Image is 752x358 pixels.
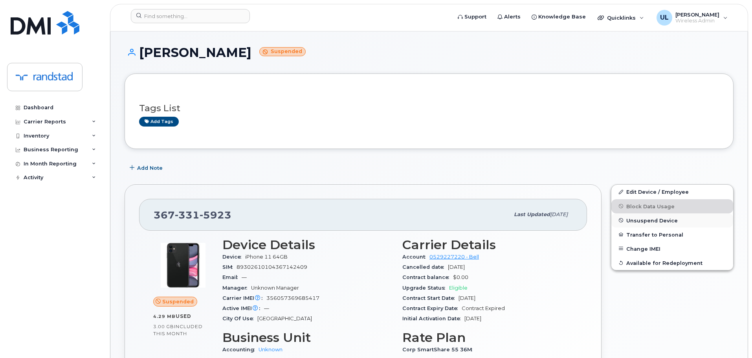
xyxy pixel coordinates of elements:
span: Device [222,254,245,260]
span: Account [402,254,429,260]
span: Unsuspend Device [626,217,678,223]
span: Last updated [514,211,550,217]
span: Upgrade Status [402,285,449,291]
a: 0529227220 - Bell [429,254,479,260]
span: Carrier IMEI [222,295,266,301]
span: — [264,305,269,311]
span: Accounting [222,347,259,352]
h3: Business Unit [222,330,393,345]
small: Suspended [259,47,306,56]
span: Email [222,274,242,280]
img: iPhone_11.jpg [160,242,207,289]
span: [GEOGRAPHIC_DATA] [257,316,312,321]
span: [DATE] [464,316,481,321]
h1: [PERSON_NAME] [125,46,734,59]
span: 5923 [200,209,231,221]
span: included this month [153,323,203,336]
button: Block Data Usage [611,199,733,213]
span: used [176,313,191,319]
span: [DATE] [448,264,465,270]
span: Contract Expired [462,305,505,311]
span: iPhone 11 64GB [245,254,288,260]
span: 356057369685417 [266,295,319,301]
button: Change IMEI [611,242,733,256]
button: Add Note [125,161,169,175]
span: — [242,274,247,280]
span: Available for Redeployment [626,260,702,266]
a: Unknown [259,347,282,352]
span: Contract balance [402,274,453,280]
a: Add tags [139,117,179,127]
span: SIM [222,264,237,270]
span: [DATE] [550,211,568,217]
button: Unsuspend Device [611,213,733,228]
span: Add Note [137,164,163,172]
h3: Carrier Details [402,238,573,252]
span: Unknown Manager [251,285,299,291]
span: 367 [154,209,231,221]
span: Contract Expiry Date [402,305,462,311]
span: 4.29 MB [153,314,176,319]
h3: Rate Plan [402,330,573,345]
span: 89302610104367142409 [237,264,307,270]
a: Edit Device / Employee [611,185,733,199]
span: $0.00 [453,274,468,280]
button: Available for Redeployment [611,256,733,270]
span: Corp SmartShare 55 36M [402,347,476,352]
span: Suspended [162,298,194,305]
span: Contract Start Date [402,295,459,301]
span: [DATE] [459,295,475,301]
span: 3.00 GB [153,324,174,329]
h3: Device Details [222,238,393,252]
span: Active IMEI [222,305,264,311]
span: City Of Use [222,316,257,321]
span: Cancelled date [402,264,448,270]
span: 331 [175,209,200,221]
span: Manager [222,285,251,291]
span: Eligible [449,285,468,291]
span: Initial Activation Date [402,316,464,321]
h3: Tags List [139,103,719,113]
button: Transfer to Personal [611,228,733,242]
